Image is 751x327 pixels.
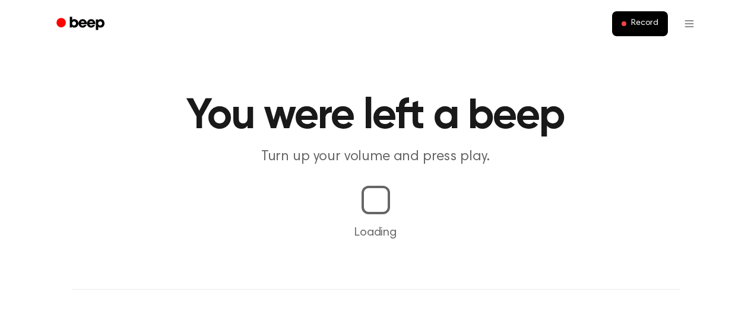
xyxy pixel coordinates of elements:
h1: You were left a beep [72,95,680,138]
p: Loading [14,224,737,242]
button: Record [612,11,667,36]
button: Open menu [675,9,704,38]
a: Beep [48,12,115,36]
p: Turn up your volume and press play. [148,147,604,167]
span: Record [631,18,658,29]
